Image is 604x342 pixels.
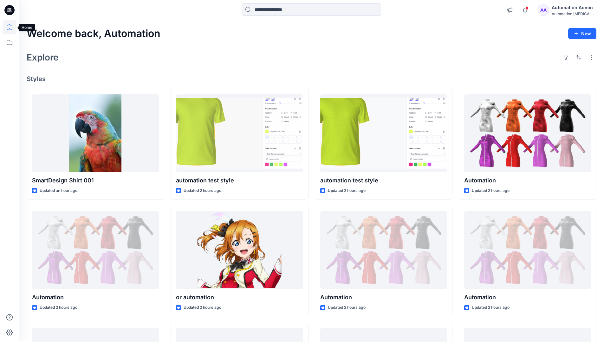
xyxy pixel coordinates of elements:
[176,176,303,185] p: automation test style
[40,304,77,311] p: Updated 2 hours ago
[464,94,591,173] a: Automation
[472,304,510,311] p: Updated 2 hours ago
[176,211,303,289] a: or automation
[27,75,596,83] h4: Styles
[32,211,159,289] a: Automation
[328,304,366,311] p: Updated 2 hours ago
[184,187,221,194] p: Updated 2 hours ago
[552,4,596,11] div: Automation Admin
[552,11,596,16] div: Automation [MEDICAL_DATA]...
[320,94,447,173] a: automation test style
[568,28,596,39] button: New
[320,293,447,302] p: Automation
[32,293,159,302] p: Automation
[320,211,447,289] a: Automation
[27,52,59,62] h2: Explore
[27,28,160,40] h2: Welcome back, Automation
[328,187,366,194] p: Updated 2 hours ago
[538,4,549,16] div: AA
[184,304,221,311] p: Updated 2 hours ago
[464,176,591,185] p: Automation
[176,94,303,173] a: automation test style
[32,176,159,185] p: SmartDesign Shirt 001
[472,187,510,194] p: Updated 2 hours ago
[320,176,447,185] p: automation test style
[176,293,303,302] p: or automation
[40,187,77,194] p: Updated an hour ago
[464,211,591,289] a: Automation
[32,94,159,173] a: SmartDesign Shirt 001
[464,293,591,302] p: Automation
